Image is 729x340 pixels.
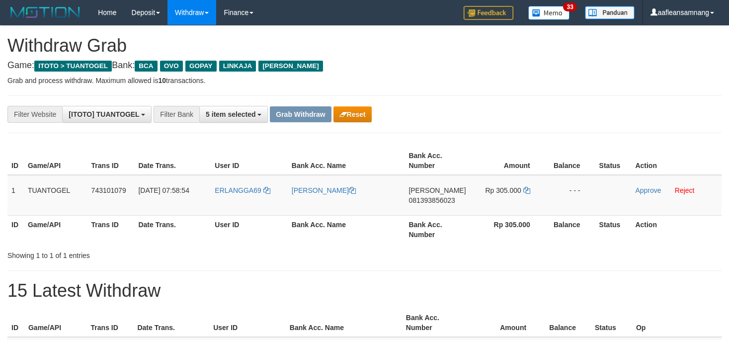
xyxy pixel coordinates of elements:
[24,309,87,337] th: Game/API
[675,186,695,194] a: Reject
[135,61,157,72] span: BCA
[292,186,356,194] a: [PERSON_NAME]
[563,2,576,11] span: 33
[158,77,166,85] strong: 10
[134,147,211,175] th: Date Trans.
[545,175,595,216] td: - - -
[154,106,199,123] div: Filter Bank
[405,147,470,175] th: Bank Acc. Number
[199,106,268,123] button: 5 item selected
[631,215,722,244] th: Action
[7,247,296,260] div: Showing 1 to 1 of 1 entries
[7,106,62,123] div: Filter Website
[133,309,209,337] th: Date Trans.
[528,6,570,20] img: Button%20Memo.svg
[91,186,126,194] span: 743101079
[591,309,632,337] th: Status
[470,215,545,244] th: Rp 305.000
[631,147,722,175] th: Action
[541,309,591,337] th: Balance
[34,61,112,72] span: ITOTO > TUANTOGEL
[7,281,722,301] h1: 15 Latest Withdraw
[87,147,135,175] th: Trans ID
[485,186,521,194] span: Rp 305.000
[632,309,722,337] th: Op
[7,309,24,337] th: ID
[160,61,183,72] span: OVO
[523,186,530,194] a: Copy 305000 to clipboard
[467,309,541,337] th: Amount
[24,175,87,216] td: TUANTOGEL
[7,76,722,85] p: Grab and process withdraw. Maximum allowed is transactions.
[24,215,87,244] th: Game/API
[286,309,402,337] th: Bank Acc. Name
[270,106,331,122] button: Grab Withdraw
[545,147,595,175] th: Balance
[7,147,24,175] th: ID
[206,110,255,118] span: 5 item selected
[585,6,635,19] img: panduan.png
[258,61,323,72] span: [PERSON_NAME]
[24,147,87,175] th: Game/API
[209,309,286,337] th: User ID
[219,61,256,72] span: LINKAJA
[7,36,722,56] h1: Withdraw Grab
[408,196,455,204] span: Copy 081393856023 to clipboard
[87,309,134,337] th: Trans ID
[545,215,595,244] th: Balance
[595,215,632,244] th: Status
[185,61,217,72] span: GOPAY
[470,147,545,175] th: Amount
[288,147,405,175] th: Bank Acc. Name
[595,147,632,175] th: Status
[7,175,24,216] td: 1
[288,215,405,244] th: Bank Acc. Name
[7,5,83,20] img: MOTION_logo.png
[211,215,287,244] th: User ID
[62,106,152,123] button: [ITOTO] TUANTOGEL
[211,147,287,175] th: User ID
[635,186,661,194] a: Approve
[87,215,135,244] th: Trans ID
[464,6,513,20] img: Feedback.jpg
[402,309,467,337] th: Bank Acc. Number
[138,186,189,194] span: [DATE] 07:58:54
[405,215,470,244] th: Bank Acc. Number
[408,186,466,194] span: [PERSON_NAME]
[333,106,372,122] button: Reset
[7,61,722,71] h4: Game: Bank:
[69,110,139,118] span: [ITOTO] TUANTOGEL
[215,186,270,194] a: ERLANGGA69
[7,215,24,244] th: ID
[215,186,261,194] span: ERLANGGA69
[134,215,211,244] th: Date Trans.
